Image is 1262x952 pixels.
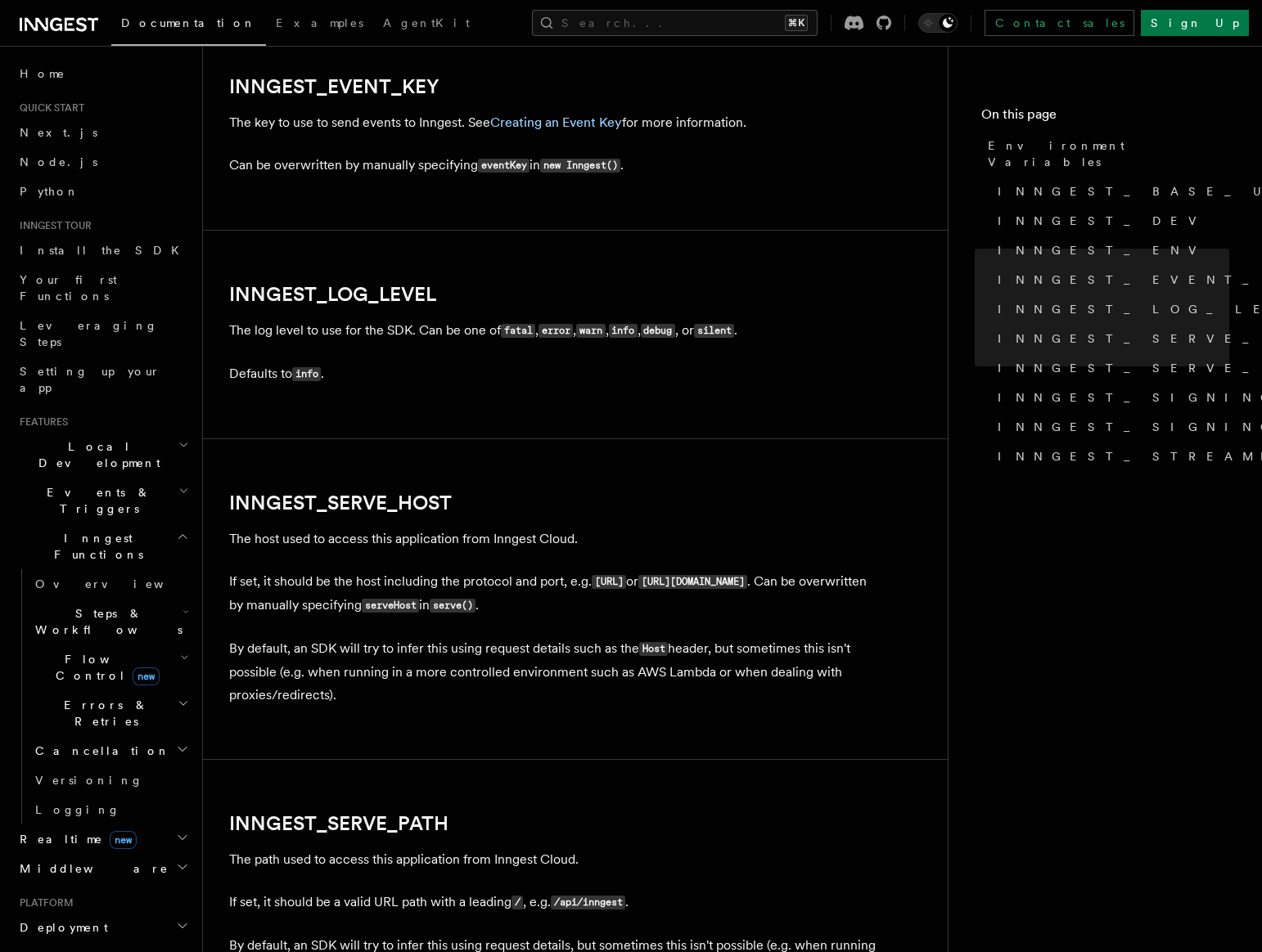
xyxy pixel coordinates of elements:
span: Node.js [20,155,97,168]
code: serveHost [362,599,419,613]
kbd: ⌘K [785,15,808,31]
span: Local Development [13,438,178,471]
code: info [609,324,638,338]
a: INNGEST_STREAMING [991,442,1229,471]
a: Setting up your app [13,357,192,402]
button: Errors & Retries [29,690,192,736]
span: Errors & Retries [29,697,178,730]
code: [URL] [592,575,626,589]
button: Events & Triggers [13,478,192,523]
a: INNGEST_SIGNING_KEY [991,383,1229,412]
a: Leveraging Steps [13,311,192,357]
button: Steps & Workflows [29,599,192,644]
a: INNGEST_SIGNING_KEY_FALLBACK [991,412,1229,442]
span: Environment Variables [988,137,1229,170]
span: Deployment [13,919,108,936]
span: AgentKit [383,16,470,29]
span: Logging [35,803,120,816]
span: Realtime [13,831,137,847]
p: Can be overwritten by manually specifying in . [229,154,884,177]
a: Next.js [13,118,192,147]
code: info [292,367,321,381]
p: The host used to access this application from Inngest Cloud. [229,528,884,550]
button: Toggle dark mode [918,13,958,33]
span: Next.js [20,126,97,139]
div: Inngest Functions [13,569,192,824]
button: Middleware [13,854,192,883]
a: Install the SDK [13,236,192,265]
a: Node.js [13,147,192,177]
a: Home [13,59,192,88]
span: Python [20,185,79,198]
p: If set, it should be a valid URL path with a leading , e.g. . [229,891,884,914]
code: [URL][DOMAIN_NAME] [638,575,747,589]
a: Creating an Event Key [490,115,622,130]
code: silent [694,324,734,338]
p: If set, it should be the host including the protocol and port, e.g. or . Can be overwritten by ma... [229,570,884,617]
code: error [539,324,573,338]
span: Your first Functions [20,273,117,303]
span: Steps & Workflows [29,605,183,638]
button: Cancellation [29,736,192,766]
button: Local Development [13,432,192,478]
p: The log level to use for the SDK. Can be one of , , , , , or . [229,319,884,343]
p: The key to use to send events to Inngest. See for more information. [229,111,884,134]
a: Examples [266,5,373,44]
span: Cancellation [29,743,170,759]
a: Sign Up [1141,10,1249,36]
a: Python [13,177,192,206]
a: Your first Functions [13,265,192,311]
span: Setting up your app [20,365,160,394]
button: Inngest Functions [13,523,192,569]
a: Contact sales [985,10,1134,36]
a: Environment Variables [981,131,1229,177]
button: Flow Controlnew [29,644,192,690]
a: INNGEST_SERVE_HOST [991,324,1229,353]
span: Overview [35,577,204,591]
a: AgentKit [373,5,480,44]
button: Deployment [13,913,192,942]
span: INNGEST_ENV [998,242,1206,258]
span: Leveraging Steps [20,319,158,348]
p: By default, an SDK will try to infer this using request details such as the header, but sometimes... [229,637,884,707]
a: Logging [29,795,192,824]
code: eventKey [478,159,530,173]
span: new [110,831,137,849]
span: Features [13,415,68,429]
span: Inngest tour [13,219,92,232]
code: fatal [501,324,535,338]
a: INNGEST_ENV [991,236,1229,265]
code: debug [641,324,675,338]
span: Home [20,65,65,82]
a: INNGEST_DEV [991,206,1229,236]
span: Versioning [35,774,143,787]
span: Flow Control [29,651,180,684]
a: INNGEST_EVENT_KEY [229,75,439,98]
code: new Inngest() [540,159,620,173]
p: Defaults to . [229,362,884,386]
span: Documentation [121,16,256,29]
span: Quick start [13,101,84,115]
a: INNGEST_SERVE_PATH [229,812,448,835]
a: Versioning [29,766,192,795]
span: Events & Triggers [13,484,178,517]
code: serve() [430,599,476,613]
a: INNGEST_EVENT_KEY [991,265,1229,294]
a: INNGEST_LOG_LEVEL [229,283,436,306]
p: The path used to access this application from Inngest Cloud. [229,848,884,871]
code: Host [639,642,668,656]
a: INNGEST_LOG_LEVEL [991,294,1229,324]
a: Documentation [111,5,266,46]
span: new [133,667,160,685]
span: Examples [276,16,363,29]
h4: On this page [981,105,1229,131]
code: / [512,896,523,909]
span: Install the SDK [20,244,189,257]
a: INNGEST_SERVE_HOST [229,492,452,514]
code: /api/inngest [551,896,625,909]
code: warn [576,324,605,338]
a: Overview [29,569,192,599]
button: Search...⌘K [532,10,818,36]
span: Inngest Functions [13,530,177,563]
a: INNGEST_SERVE_PATH [991,353,1229,383]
